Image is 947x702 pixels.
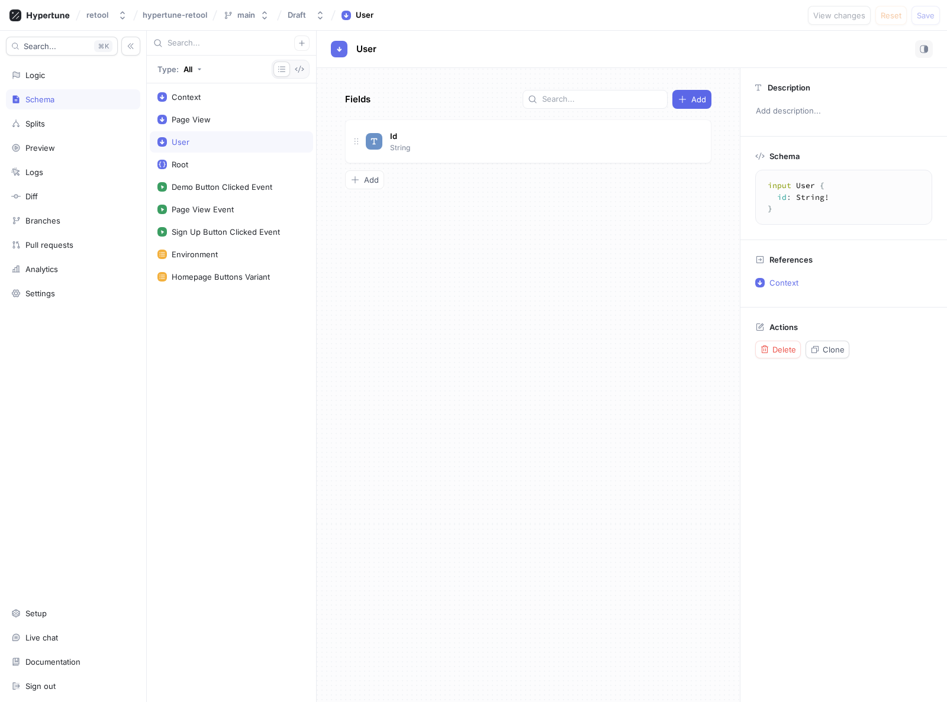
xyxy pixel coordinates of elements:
[806,341,849,358] button: Clone
[755,341,801,358] button: Delete
[875,6,907,25] button: Reset
[25,167,43,177] div: Logs
[356,9,373,21] div: User
[881,12,901,19] span: Reset
[153,60,206,79] button: Type: All
[25,95,54,104] div: Schema
[172,92,201,102] div: Context
[24,43,56,50] span: Search...
[25,119,45,128] div: Splits
[823,346,845,353] span: Clone
[25,289,55,298] div: Settings
[750,273,932,292] button: Context
[218,5,274,25] button: main
[808,6,871,25] button: View changes
[769,322,798,332] p: Actions
[769,255,813,264] p: References
[911,6,940,25] button: Save
[157,66,179,73] p: Type:
[25,633,58,642] div: Live chat
[542,93,662,105] input: Search...
[172,115,211,124] div: Page View
[25,216,60,225] div: Branches
[172,137,189,147] div: User
[172,227,280,237] div: Sign Up Button Clicked Event
[25,70,45,80] div: Logic
[390,131,397,141] span: Id
[25,240,73,250] div: Pull requests
[672,90,711,109] button: Add
[345,170,384,189] button: Add
[143,11,207,19] span: hypertune-retool
[769,278,798,287] p: Context
[364,176,379,183] span: Add
[356,44,376,54] span: User
[390,143,410,153] p: String
[283,5,330,25] button: Draft
[813,12,865,19] span: View changes
[172,160,188,169] div: Root
[168,37,294,49] input: Search...
[94,40,112,52] div: K
[25,192,38,201] div: Diff
[6,37,118,56] button: Search...K
[237,10,255,20] div: main
[183,66,192,73] div: All
[761,175,927,219] textarea: input User { id: String! }
[172,272,270,282] div: Homepage Buttons Variant
[6,652,140,672] a: Documentation
[691,96,706,103] span: Add
[25,657,80,667] div: Documentation
[25,681,56,691] div: Sign out
[288,10,306,20] div: Draft
[82,5,132,25] button: retool
[345,93,371,106] p: Fields
[25,264,58,274] div: Analytics
[917,12,935,19] span: Save
[25,143,55,153] div: Preview
[172,250,218,259] div: Environment
[769,151,800,161] p: Schema
[172,182,272,192] div: Demo Button Clicked Event
[750,101,937,121] p: Add description...
[25,609,47,618] div: Setup
[772,346,796,353] span: Delete
[86,10,108,20] div: retool
[768,83,810,92] p: Description
[172,205,234,214] div: Page View Event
